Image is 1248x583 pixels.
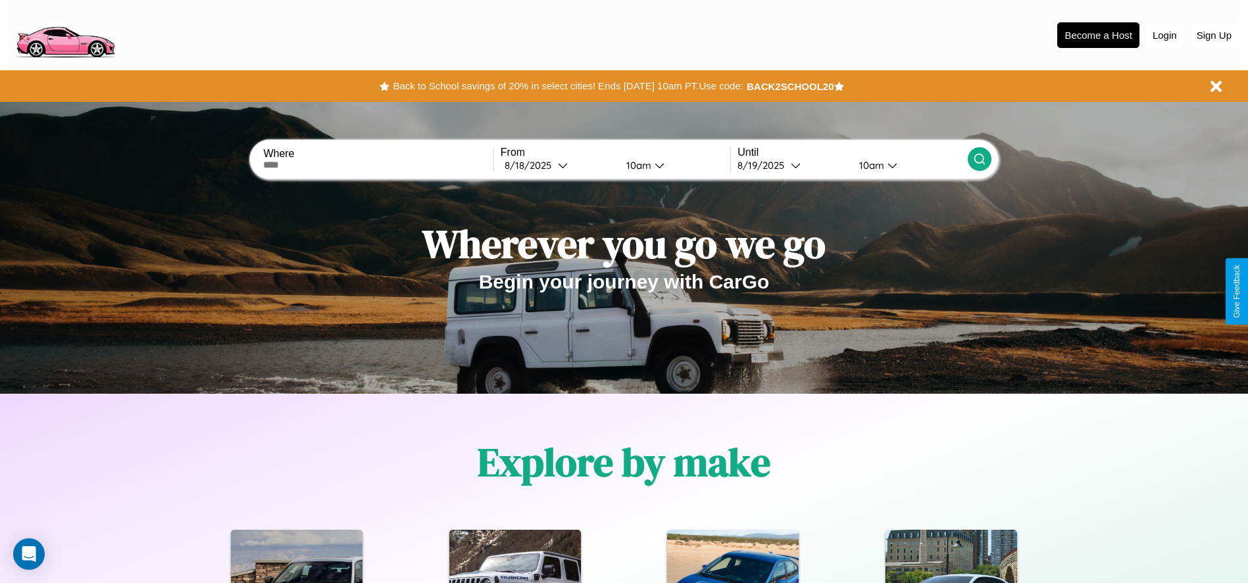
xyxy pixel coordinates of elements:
[501,158,616,172] button: 8/18/2025
[853,159,887,172] div: 10am
[1232,265,1241,318] div: Give Feedback
[1190,23,1238,47] button: Sign Up
[616,158,731,172] button: 10am
[1057,22,1139,48] button: Become a Host
[263,148,493,160] label: Where
[1146,23,1184,47] button: Login
[501,147,730,158] label: From
[10,7,120,61] img: logo
[478,435,770,489] h1: Explore by make
[737,159,791,172] div: 8 / 19 / 2025
[620,159,655,172] div: 10am
[13,538,45,570] div: Open Intercom Messenger
[505,159,558,172] div: 8 / 18 / 2025
[849,158,968,172] button: 10am
[737,147,967,158] label: Until
[389,77,746,95] button: Back to School savings of 20% in select cities! Ends [DATE] 10am PT.Use code:
[747,81,834,92] b: BACK2SCHOOL20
